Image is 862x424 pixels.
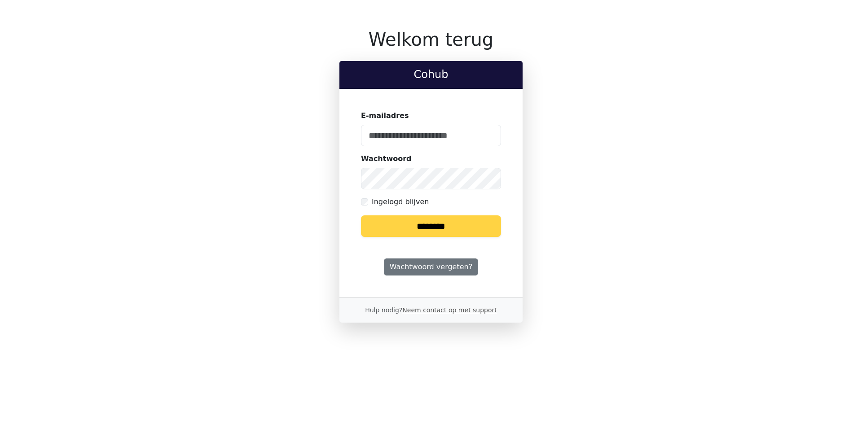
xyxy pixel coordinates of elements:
[365,306,497,314] small: Hulp nodig?
[361,110,409,121] label: E-mailadres
[347,68,515,81] h2: Cohub
[372,197,429,207] label: Ingelogd blijven
[384,258,478,275] a: Wachtwoord vergeten?
[402,306,497,314] a: Neem contact op met support
[361,153,412,164] label: Wachtwoord
[339,29,523,50] h1: Welkom terug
